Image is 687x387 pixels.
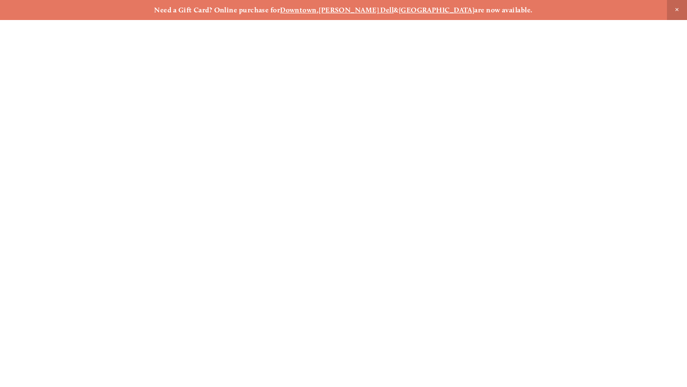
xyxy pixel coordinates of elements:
a: [GEOGRAPHIC_DATA] [399,6,475,14]
strong: & [394,6,398,14]
a: [PERSON_NAME] Dell [319,6,394,14]
a: Downtown [280,6,317,14]
strong: are now available. [474,6,532,14]
strong: Need a Gift Card? Online purchase for [154,6,280,14]
strong: , [317,6,319,14]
